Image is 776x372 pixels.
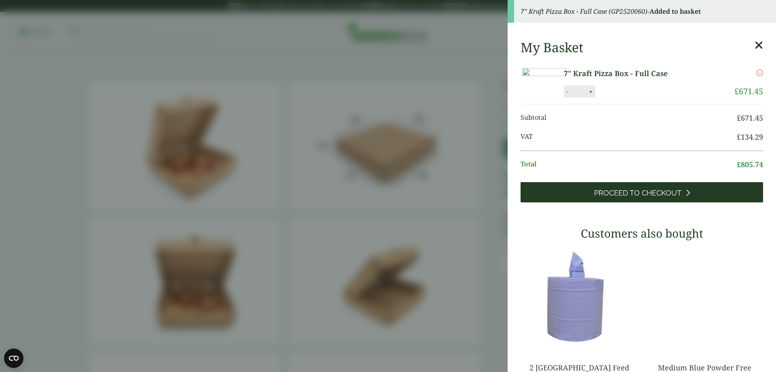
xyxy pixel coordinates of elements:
span: Total [521,159,737,170]
bdi: 805.74 [737,159,763,169]
a: 7" Kraft Pizza Box - Full Case [564,68,701,79]
img: 3630017-2-Ply-Blue-Centre-Feed-104m [521,246,638,347]
span: Proceed to Checkout [594,189,681,198]
h3: Customers also bought [521,227,763,240]
h2: My Basket [521,40,583,55]
em: 7" Kraft Pizza Box - Full Case (GP2520060) [521,7,647,16]
button: - [564,88,571,95]
bdi: 134.29 [737,132,763,142]
button: Open CMP widget [4,349,23,368]
strong: Added to basket [649,7,701,16]
span: £ [737,132,741,142]
button: + [587,88,595,95]
bdi: 671.45 [737,113,763,123]
span: £ [737,159,741,169]
a: Remove this item [757,68,763,78]
span: Subtotal [521,113,737,123]
span: £ [734,86,739,97]
bdi: 671.45 [734,86,763,97]
span: £ [737,113,741,123]
a: Proceed to Checkout [521,182,763,202]
span: VAT [521,132,737,142]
